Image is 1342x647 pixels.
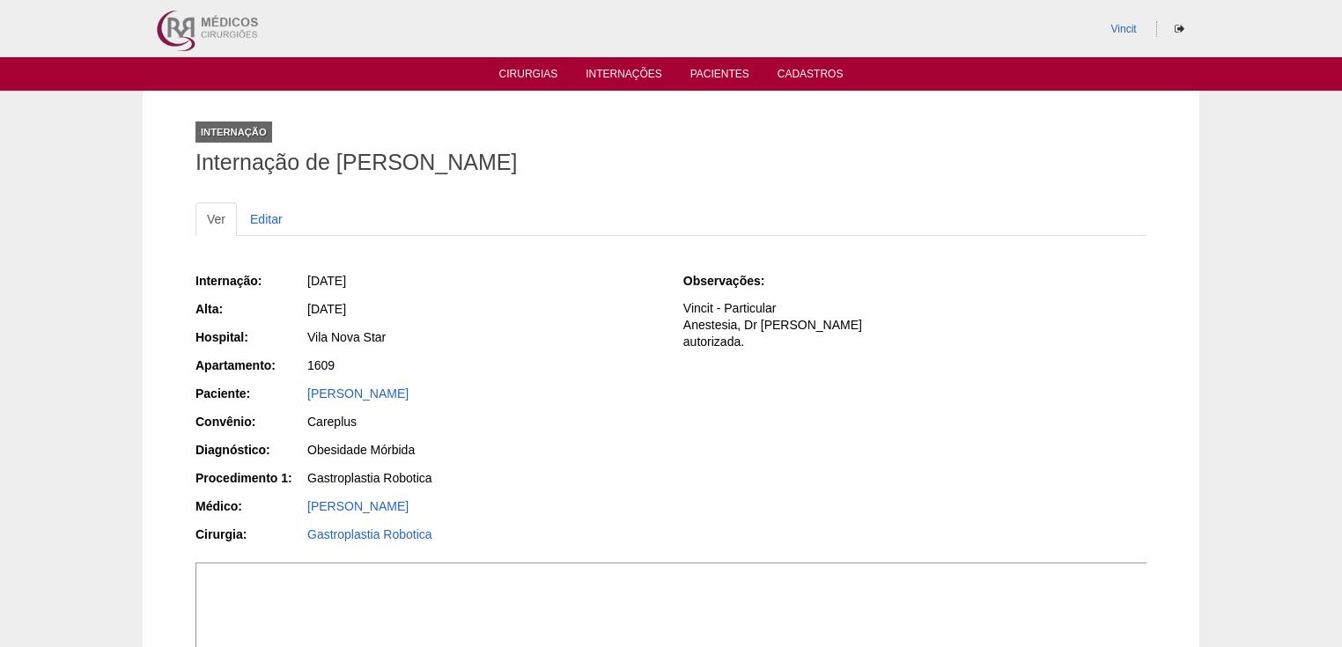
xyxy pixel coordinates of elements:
h1: Internação de [PERSON_NAME] [195,151,1147,173]
a: Internações [586,68,662,85]
div: Observações: [683,272,793,290]
div: Cirurgia: [195,526,306,543]
a: [PERSON_NAME] [307,499,409,513]
a: Editar [239,202,294,236]
div: Gastroplastia Robotica [307,469,659,487]
div: Paciente: [195,385,306,402]
div: 1609 [307,357,659,374]
div: Internação [195,121,272,143]
a: Cadastros [778,68,844,85]
i: Sair [1175,24,1184,34]
div: Procedimento 1: [195,469,306,487]
div: Internação: [195,272,306,290]
span: [DATE] [307,302,346,316]
div: Vila Nova Star [307,328,659,346]
div: Hospital: [195,328,306,346]
a: Pacientes [690,68,749,85]
a: Gastroplastia Robotica [307,527,432,541]
div: Careplus [307,413,659,430]
div: Alta: [195,300,306,318]
div: Diagnóstico: [195,441,306,459]
a: Ver [195,202,237,236]
a: [PERSON_NAME] [307,386,409,401]
div: Obesidade Mórbida [307,441,659,459]
a: Cirurgias [499,68,558,85]
div: Convênio: [195,413,306,430]
span: [DATE] [307,274,346,288]
div: Médico: [195,497,306,515]
p: Vincit - Particular Anestesia, Dr [PERSON_NAME] autorizada. [683,300,1147,350]
div: Apartamento: [195,357,306,374]
a: Vincit [1111,23,1137,35]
